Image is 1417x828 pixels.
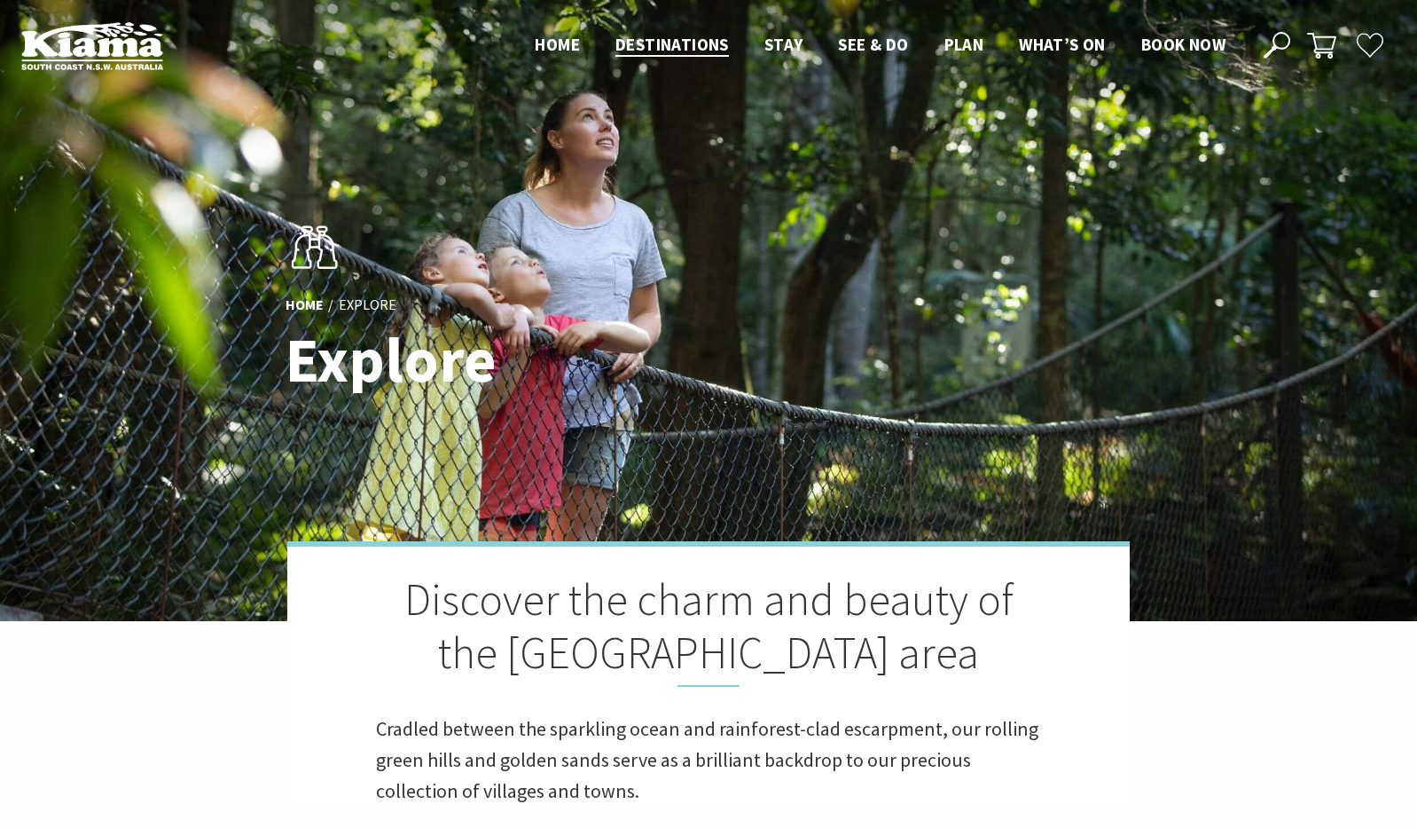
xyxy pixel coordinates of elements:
span: Cradled between the sparkling ocean and rainforest-clad escarpment, our rolling green hills and g... [376,716,1038,803]
span: Plan [944,34,984,55]
span: Stay [764,34,803,55]
li: Explore [339,294,396,317]
span: Home [535,34,580,55]
span: Book now [1141,34,1225,55]
h1: Explore [286,326,787,394]
span: What’s On [1019,34,1106,55]
nav: Main Menu [517,31,1243,60]
span: Destinations [615,34,729,55]
h2: Discover the charm and beauty of the [GEOGRAPHIC_DATA] area [376,573,1041,687]
a: Home [286,296,324,315]
img: Kiama Logo [21,21,163,70]
span: See & Do [838,34,908,55]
